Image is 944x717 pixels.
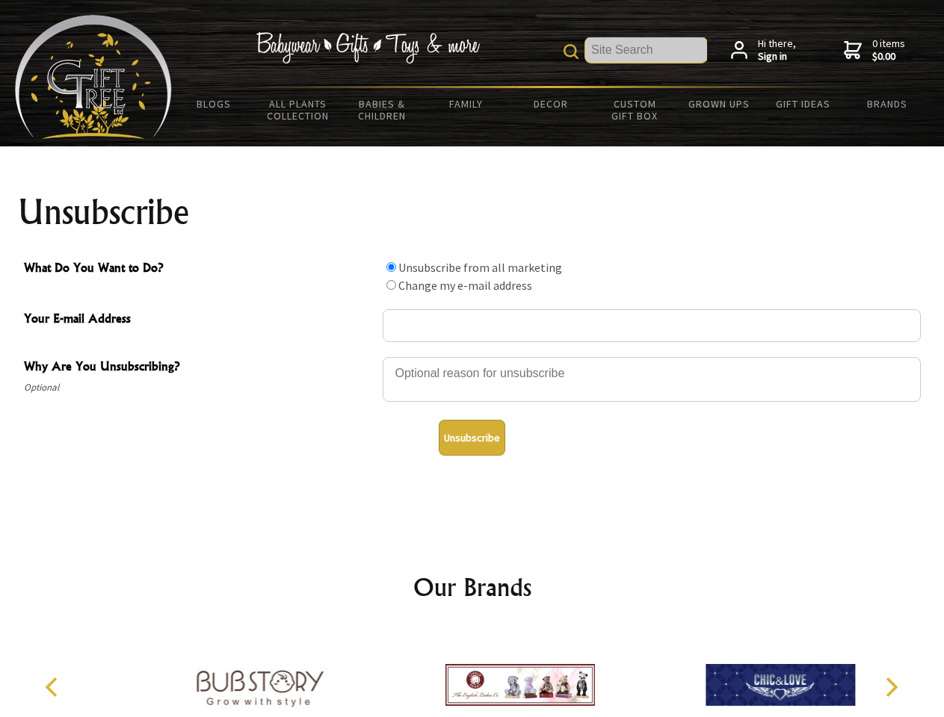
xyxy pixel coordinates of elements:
a: Family [425,88,509,119]
a: Gift Ideas [761,88,845,119]
a: Custom Gift Box [593,88,677,131]
span: Your E-mail Address [24,309,375,331]
h1: Unsubscribe [18,194,927,230]
img: Babywear - Gifts - Toys & more [256,32,480,63]
img: Babyware - Gifts - Toys and more... [15,15,172,139]
img: product search [564,44,579,59]
textarea: Why Are You Unsubscribing? [383,357,921,402]
a: BLOGS [172,88,256,119]
input: What Do You Want to Do? [386,262,396,272]
strong: Sign in [758,50,796,63]
span: Optional [24,379,375,397]
span: Why Are You Unsubscribing? [24,357,375,379]
a: 0 items$0.00 [844,37,905,63]
span: 0 items [872,37,905,63]
a: Hi there,Sign in [731,37,796,63]
a: Brands [845,88,930,119]
button: Unsubscribe [439,420,505,456]
span: Hi there, [758,37,796,63]
strong: $0.00 [872,50,905,63]
input: Your E-mail Address [383,309,921,342]
input: Site Search [585,37,707,63]
a: All Plants Collection [256,88,341,131]
button: Next [874,671,907,704]
a: Babies & Children [340,88,425,131]
label: Change my e-mail address [398,278,532,293]
a: Grown Ups [676,88,761,119]
h2: Our Brands [30,569,915,605]
button: Previous [37,671,70,704]
a: Decor [508,88,593,119]
label: Unsubscribe from all marketing [398,260,562,275]
span: What Do You Want to Do? [24,258,375,280]
input: What Do You Want to Do? [386,280,396,290]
